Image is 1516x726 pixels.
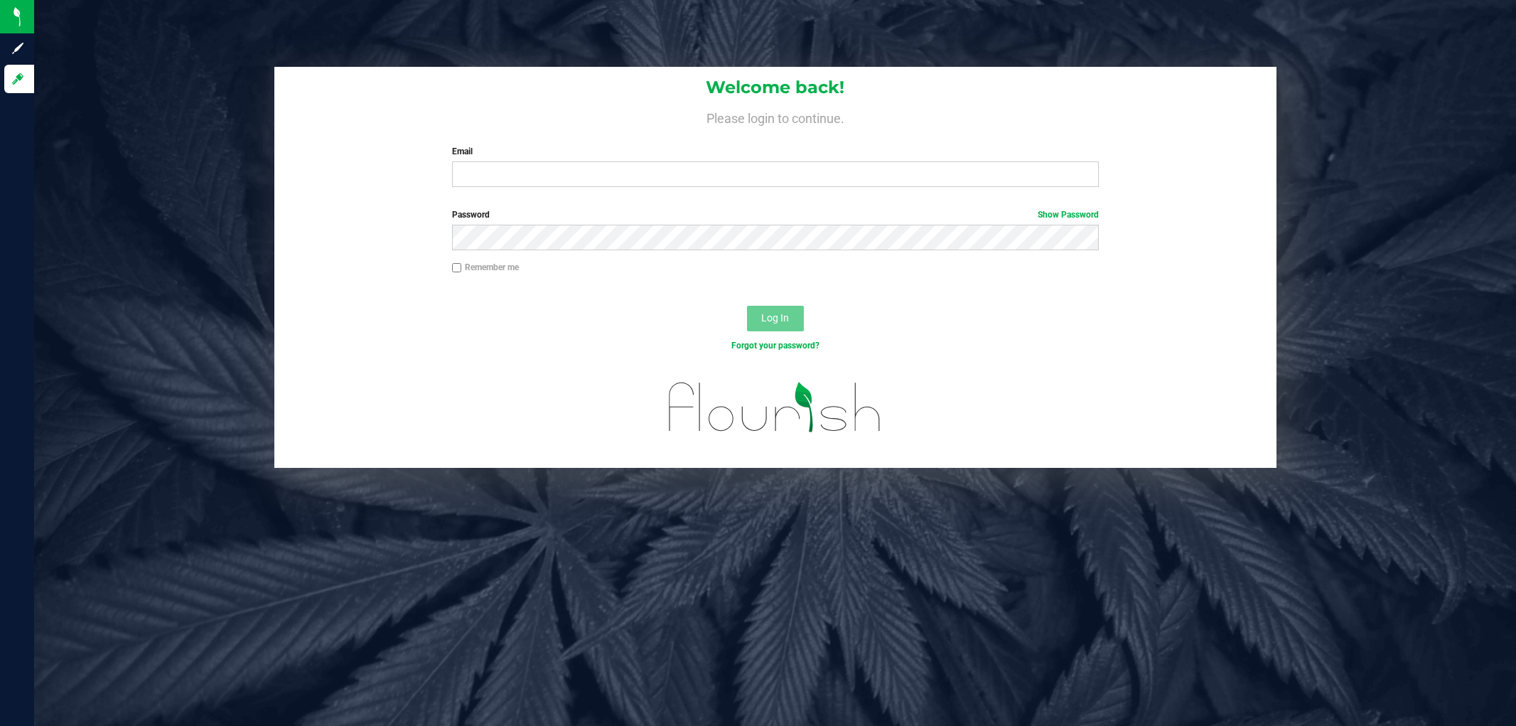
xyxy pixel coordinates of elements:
[452,261,519,274] label: Remember me
[11,72,25,86] inline-svg: Log in
[452,145,1099,158] label: Email
[747,306,804,331] button: Log In
[452,263,462,273] input: Remember me
[274,108,1276,125] h4: Please login to continue.
[650,367,901,447] img: flourish_logo.svg
[274,78,1276,97] h1: Welcome back!
[11,41,25,55] inline-svg: Sign up
[731,341,819,351] a: Forgot your password?
[452,210,490,220] span: Password
[1038,210,1099,220] a: Show Password
[761,312,789,324] span: Log In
